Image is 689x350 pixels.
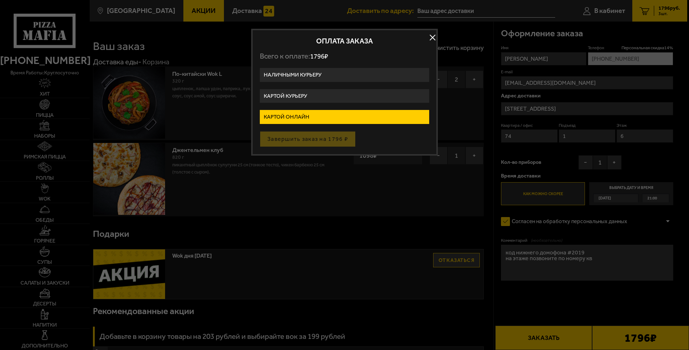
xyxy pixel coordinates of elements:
label: Картой курьеру [260,89,429,103]
h2: Оплата заказа [260,37,429,45]
p: Всего к оплате: [260,52,429,61]
span: 1796 ₽ [310,52,328,60]
label: Картой онлайн [260,110,429,124]
label: Наличными курьеру [260,68,429,82]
